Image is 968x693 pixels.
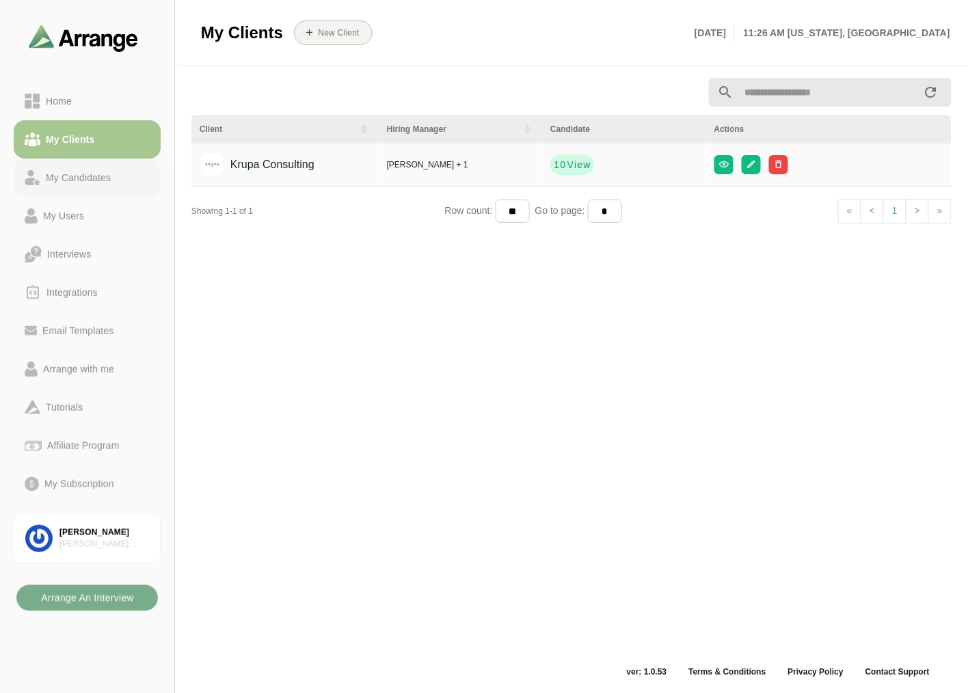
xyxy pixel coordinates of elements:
[14,350,161,388] a: Arrange with me
[14,197,161,235] a: My Users
[38,361,120,377] div: Arrange with me
[695,25,735,41] p: [DATE]
[14,120,161,159] a: My Clients
[14,235,161,273] a: Interviews
[530,205,588,216] span: Go to page:
[42,246,96,262] div: Interviews
[41,284,103,301] div: Integrations
[191,205,445,217] div: Showing 1-1 of 1
[317,28,359,38] b: New Client
[550,123,697,135] div: Candidate
[59,527,149,539] div: [PERSON_NAME]
[923,84,939,100] i: appended action
[14,465,161,503] a: My Subscription
[387,123,513,135] div: Hiring Manager
[40,131,100,148] div: My Clients
[37,323,119,339] div: Email Templates
[616,666,678,677] span: ver: 1.0.53
[735,25,950,41] p: 11:26 AM [US_STATE], [GEOGRAPHIC_DATA]
[202,154,224,176] img: krupa_consulting_logo.jpg
[209,152,314,178] div: Krupa Consulting
[201,23,283,43] span: My Clients
[39,476,120,492] div: My Subscription
[567,158,591,172] span: View
[387,159,534,171] div: [PERSON_NAME] + 1
[40,585,134,611] b: Arrange An Interview
[16,585,158,611] button: Arrange An Interview
[29,25,138,51] img: arrangeai-name-small-logo.4d2b8aee.svg
[777,666,855,677] a: Privacy Policy
[445,205,496,216] span: Row count:
[14,312,161,350] a: Email Templates
[42,437,124,454] div: Affiliate Program
[40,93,77,109] div: Home
[38,208,90,224] div: My Users
[14,388,161,426] a: Tutorials
[553,158,566,172] strong: 10
[14,159,161,197] a: My Candidates
[14,514,161,563] a: [PERSON_NAME][PERSON_NAME] Associates
[40,399,88,416] div: Tutorials
[550,154,594,175] button: 10View
[855,666,941,677] a: Contact Support
[677,666,777,677] a: Terms & Conditions
[14,426,161,465] a: Affiliate Program
[14,273,161,312] a: Integrations
[14,82,161,120] a: Home
[200,123,350,135] div: Client
[40,169,116,186] div: My Candidates
[294,21,373,45] button: New Client
[59,539,149,550] div: [PERSON_NAME] Associates
[714,123,943,135] div: Actions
